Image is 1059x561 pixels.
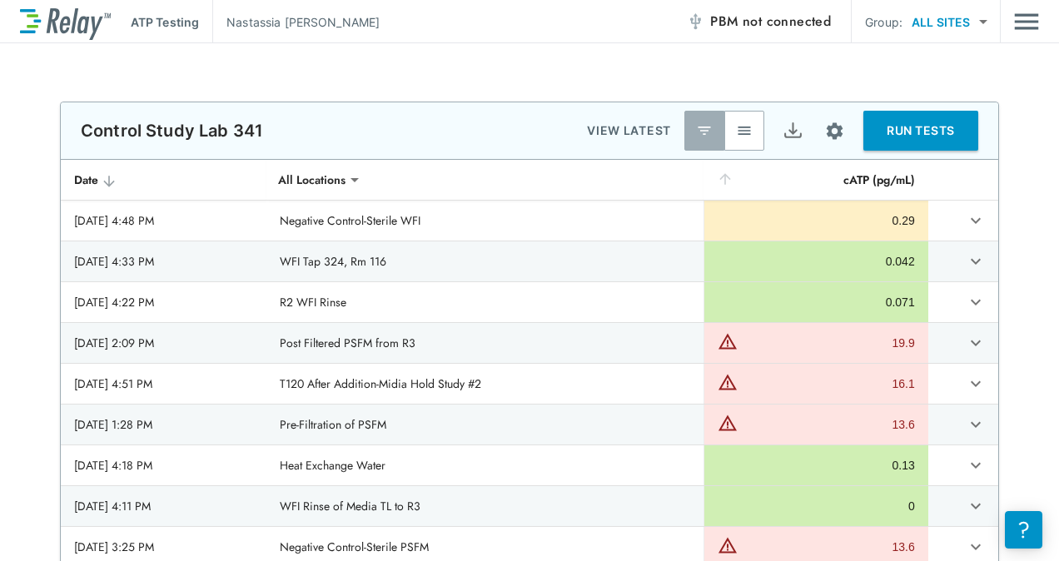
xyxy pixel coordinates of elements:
div: [DATE] 1:28 PM [74,416,253,433]
img: View All [736,122,753,139]
td: T120 After Addition-Midia Hold Study #2 [266,364,704,404]
td: WFI Rinse of Media TL to R3 [266,486,704,526]
button: expand row [962,410,990,439]
img: LuminUltra Relay [20,4,111,40]
div: 0.042 [718,253,915,270]
img: Export Icon [783,121,803,141]
div: [DATE] 4:48 PM [74,212,253,229]
div: [DATE] 4:51 PM [74,375,253,392]
div: 0.13 [718,457,915,474]
p: Nastassia [PERSON_NAME] [226,13,380,31]
img: Warning [718,331,738,351]
button: Main menu [1014,6,1039,37]
div: All Locations [266,163,357,196]
button: PBM not connected [680,5,838,38]
button: expand row [962,288,990,316]
div: 19.9 [742,335,915,351]
button: expand row [962,451,990,479]
div: 0 [718,498,915,514]
td: R2 WFI Rinse [266,282,704,322]
button: Export [773,111,813,151]
button: expand row [962,247,990,276]
img: Warning [718,413,738,433]
button: expand row [962,533,990,561]
button: expand row [962,206,990,235]
img: Warning [718,535,738,555]
div: [DATE] 4:22 PM [74,294,253,310]
button: expand row [962,329,990,357]
div: 16.1 [742,375,915,392]
td: Pre-Filtration of PSFM [266,405,704,444]
td: Negative Control-Sterile WFI [266,201,704,241]
div: 0.29 [718,212,915,229]
span: PBM [710,10,831,33]
div: 0.071 [718,294,915,310]
p: VIEW LATEST [587,121,671,141]
img: Warning [718,372,738,392]
div: cATP (pg/mL) [717,170,915,190]
div: [DATE] 4:11 PM [74,498,253,514]
button: Site setup [813,109,857,153]
button: expand row [962,492,990,520]
div: [DATE] 3:25 PM [74,539,253,555]
iframe: Resource center [1005,511,1042,549]
p: Group: [865,13,902,31]
div: 13.6 [742,416,915,433]
p: ATP Testing [131,13,199,31]
td: WFI Tap 324, Rm 116 [266,241,704,281]
div: 13.6 [742,539,915,555]
img: Latest [696,122,713,139]
td: Post Filtered PSFM from R3 [266,323,704,363]
td: Heat Exchange Water [266,445,704,485]
img: Drawer Icon [1014,6,1039,37]
img: Offline Icon [687,13,704,30]
p: Control Study Lab 341 [81,121,263,141]
div: [DATE] 4:18 PM [74,457,253,474]
button: RUN TESTS [863,111,978,151]
button: expand row [962,370,990,398]
div: [DATE] 2:09 PM [74,335,253,351]
span: not connected [743,12,831,31]
th: Date [61,160,266,201]
div: [DATE] 4:33 PM [74,253,253,270]
img: Settings Icon [824,121,845,141]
